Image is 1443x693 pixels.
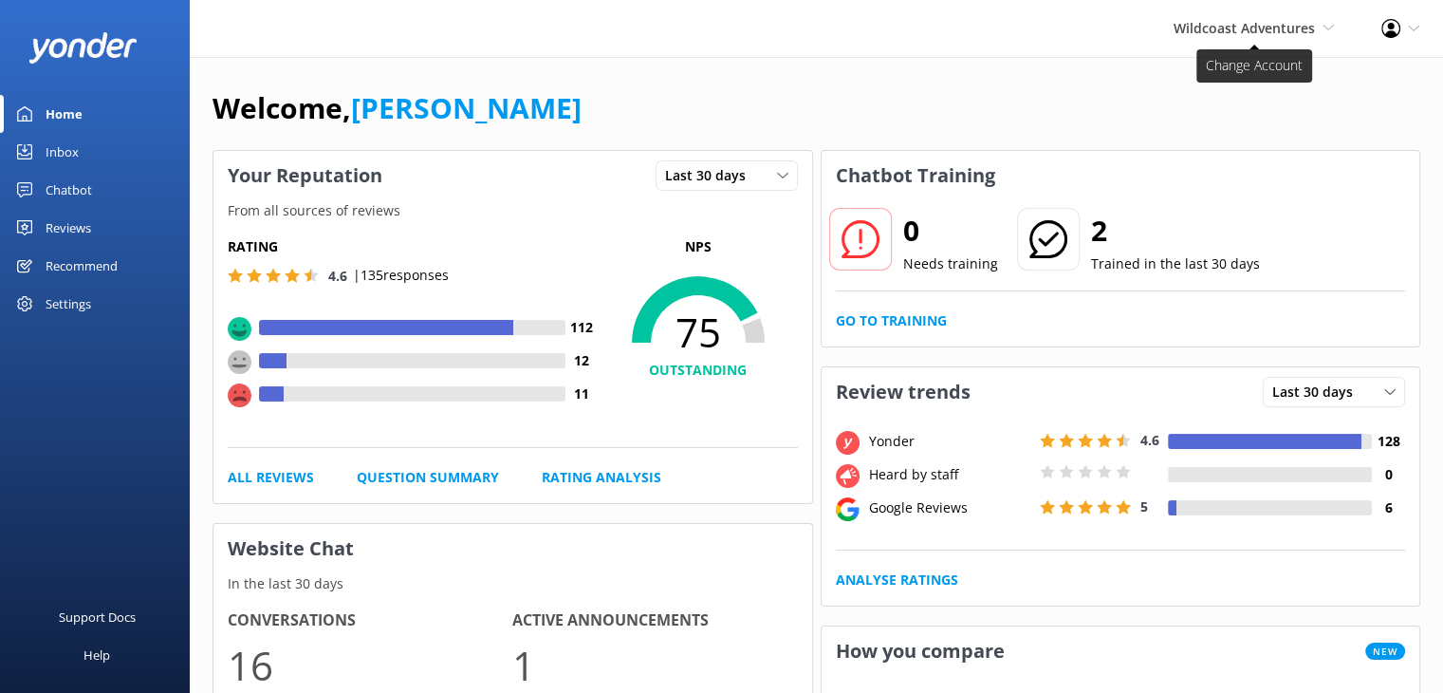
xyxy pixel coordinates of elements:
div: Help [83,636,110,674]
h4: 6 [1372,497,1405,518]
p: NPS [599,236,798,257]
div: Inbox [46,133,79,171]
span: Last 30 days [665,165,757,186]
div: Google Reviews [864,497,1035,518]
h2: 0 [903,208,998,253]
h1: Welcome, [213,85,582,131]
h4: 128 [1372,431,1405,452]
p: Trained in the last 30 days [1091,253,1260,274]
h4: Active Announcements [512,609,797,633]
div: Yonder [864,431,1035,452]
p: In the last 30 days [213,573,812,594]
span: 4.6 [1140,431,1159,449]
p: | 135 responses [353,265,449,286]
a: Go to Training [836,310,947,331]
h4: 11 [565,384,599,404]
h4: Conversations [228,609,512,633]
a: All Reviews [228,467,314,488]
span: Last 30 days [1272,382,1364,403]
h4: 12 [565,350,599,371]
span: 5 [1140,497,1148,515]
span: New [1365,643,1405,660]
p: Needs training [903,253,998,274]
h4: 112 [565,317,599,338]
div: Heard by staff [864,464,1035,485]
span: 75 [599,309,798,356]
span: 4.6 [328,267,347,285]
a: Question Summary [357,467,499,488]
h4: 0 [1372,464,1405,485]
span: Wildcoast Adventures [1174,19,1315,37]
div: Support Docs [59,598,136,636]
div: Home [46,95,83,133]
h3: Review trends [822,367,985,417]
h3: Your Reputation [213,151,397,200]
a: Analyse Ratings [836,570,958,590]
img: yonder-white-logo.png [28,32,138,64]
h3: Chatbot Training [822,151,1009,200]
a: Rating Analysis [542,467,661,488]
div: Settings [46,285,91,323]
div: Recommend [46,247,118,285]
h5: Rating [228,236,599,257]
h3: How you compare [822,627,1019,676]
div: Chatbot [46,171,92,209]
p: From all sources of reviews [213,200,812,221]
h2: 2 [1091,208,1260,253]
h3: Website Chat [213,524,812,573]
div: Reviews [46,209,91,247]
a: [PERSON_NAME] [351,88,582,127]
h4: OUTSTANDING [599,360,798,381]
